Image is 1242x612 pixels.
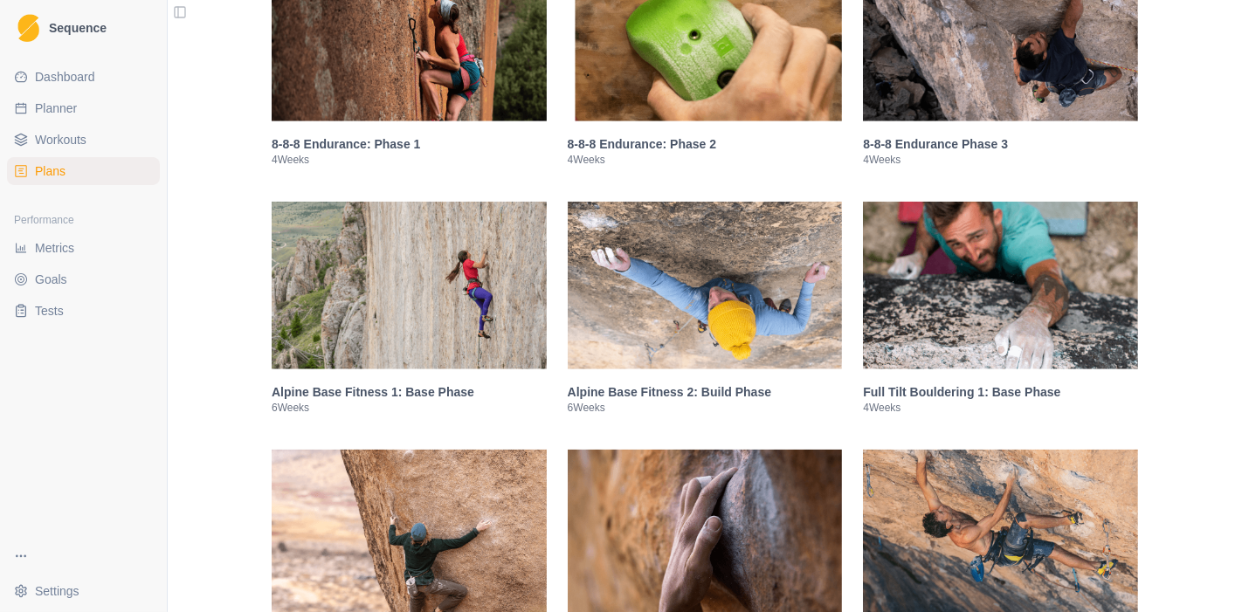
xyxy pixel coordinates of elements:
[35,100,77,117] span: Planner
[49,22,107,34] span: Sequence
[568,202,843,369] img: Alpine Base Fitness 2: Build Phase
[272,383,547,401] h3: Alpine Base Fitness 1: Base Phase
[35,162,66,180] span: Plans
[568,153,843,167] p: 4 Weeks
[568,383,843,401] h3: Alpine Base Fitness 2: Build Phase
[35,239,74,257] span: Metrics
[568,401,843,415] p: 6 Weeks
[7,157,160,185] a: Plans
[35,302,64,320] span: Tests
[7,126,160,154] a: Workouts
[863,401,1138,415] p: 4 Weeks
[7,206,160,234] div: Performance
[7,94,160,122] a: Planner
[272,202,547,369] img: Alpine Base Fitness 1: Base Phase
[272,401,547,415] p: 6 Weeks
[7,63,160,91] a: Dashboard
[7,7,160,49] a: LogoSequence
[35,131,86,148] span: Workouts
[7,234,160,262] a: Metrics
[272,153,547,167] p: 4 Weeks
[7,265,160,293] a: Goals
[17,14,39,43] img: Logo
[7,297,160,325] a: Tests
[863,202,1138,369] img: Full Tilt Bouldering 1: Base Phase
[35,271,67,288] span: Goals
[568,135,843,153] h3: 8-8-8 Endurance: Phase 2
[863,135,1138,153] h3: 8-8-8 Endurance Phase 3
[272,135,547,153] h3: 8-8-8 Endurance: Phase 1
[863,153,1138,167] p: 4 Weeks
[7,577,160,605] button: Settings
[35,68,95,86] span: Dashboard
[863,383,1138,401] h3: Full Tilt Bouldering 1: Base Phase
